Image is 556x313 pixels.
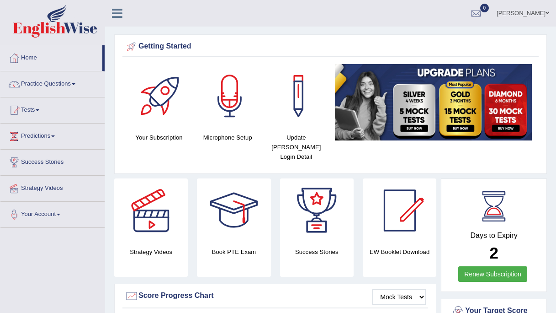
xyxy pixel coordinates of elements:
[0,202,105,225] a: Your Account
[197,247,270,257] h4: Book PTE Exam
[0,150,105,173] a: Success Stories
[198,133,257,142] h4: Microphone Setup
[489,244,498,262] b: 2
[458,266,527,282] a: Renew Subscription
[0,176,105,199] a: Strategy Videos
[0,71,105,94] a: Practice Questions
[129,133,189,142] h4: Your Subscription
[125,289,426,303] div: Score Progress Chart
[335,64,532,140] img: small5.jpg
[363,247,436,257] h4: EW Booklet Download
[451,232,536,240] h4: Days to Expiry
[266,133,326,162] h4: Update [PERSON_NAME] Login Detail
[480,4,489,12] span: 0
[0,45,102,68] a: Home
[0,124,105,146] a: Predictions
[280,247,354,257] h4: Success Stories
[0,97,105,120] a: Tests
[125,40,536,54] div: Getting Started
[114,247,188,257] h4: Strategy Videos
